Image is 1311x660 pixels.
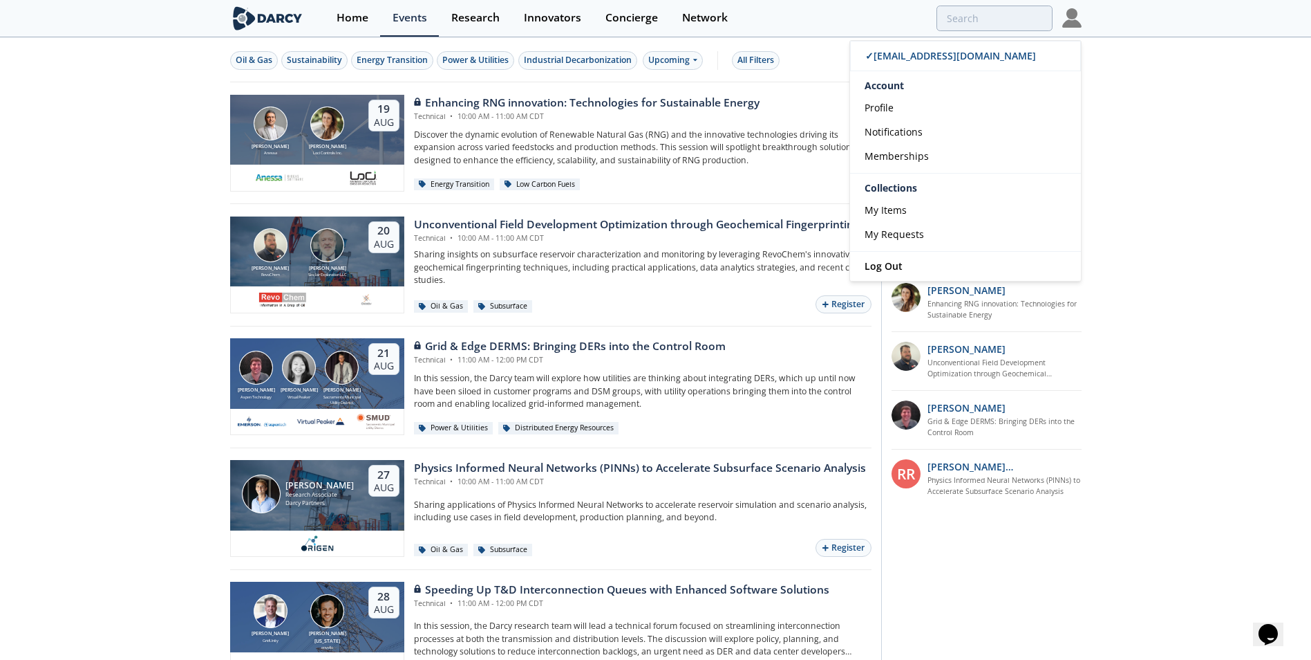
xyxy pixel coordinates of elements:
[414,111,760,122] div: Technical 10:00 AM - 11:00 AM CDT
[230,217,871,313] a: Bob Aylsworth [PERSON_NAME] RevoChem John Sinclair [PERSON_NAME] Sinclair Exploration LLC 20 Aug ...
[927,283,1006,297] p: [PERSON_NAME]
[357,54,428,66] div: Energy Transition
[437,51,514,70] button: Power & Utilities
[414,620,871,658] p: In this session, the Darcy research team will lead a technical forum focused on streamlining inte...
[374,468,394,482] div: 27
[325,351,359,385] img: Yevgeniy Postnov
[850,144,1081,168] a: Memberships
[249,150,292,156] div: Anessa
[255,169,303,186] img: 551440aa-d0f4-4a32-b6e2-e91f2a0781fe
[310,594,344,628] img: Luigi Montana
[927,299,1082,321] a: Enhancing RNG innovation: Technologies for Sustainable Energy
[230,6,305,30] img: logo-wide.svg
[865,125,923,138] span: Notifications
[321,394,364,406] div: Sacramento Municipal Utility District.
[285,481,354,491] div: [PERSON_NAME]
[414,178,495,191] div: Energy Transition
[682,12,728,24] div: Network
[643,51,703,70] div: Upcoming
[238,414,286,430] img: cb84fb6c-3603-43a1-87e3-48fd23fb317a
[321,387,364,394] div: [PERSON_NAME]
[850,120,1081,144] a: Notifications
[927,401,1006,415] p: [PERSON_NAME]
[448,111,455,121] span: •
[927,342,1006,356] p: [PERSON_NAME]
[249,143,292,151] div: [PERSON_NAME]
[414,129,871,167] p: Discover the dynamic evolution of Renewable Natural Gas (RNG) and the innovative technologies dri...
[414,248,871,286] p: Sharing insights on subsurface reservoir characterization and monitoring by leveraging RevoChem's...
[310,107,344,140] img: Nicole Neff
[927,459,1082,474] p: [PERSON_NAME] [PERSON_NAME]
[414,422,493,434] div: Power & Utilities
[850,95,1081,120] a: Profile
[850,198,1081,222] a: My Items
[239,351,273,385] img: Jonathan Curtis
[518,51,637,70] button: Industrial Decarbonization
[936,6,1053,31] input: Advanced Search
[351,51,433,70] button: Energy Transition
[355,414,395,430] img: Smud.org.png
[230,338,871,435] a: Jonathan Curtis [PERSON_NAME] Aspen Technology Brenda Chew [PERSON_NAME] Virtual Peaker Yevgeniy ...
[892,459,921,488] div: RR
[850,41,1081,71] a: ✓[EMAIL_ADDRESS][DOMAIN_NAME]
[892,283,921,312] img: 737ad19b-6c50-4cdf-92c7-29f5966a019e
[865,149,929,163] span: Memberships
[524,12,581,24] div: Innovators
[337,12,368,24] div: Home
[927,475,1082,497] a: Physics Informed Neural Networks (PINNs) to Accelerate Subsurface Scenario Analysis
[258,291,307,308] img: revochem.com.png
[242,475,281,513] img: Juan Mayol
[414,544,469,556] div: Oil & Gas
[414,338,726,355] div: Grid & Edge DERMS: Bringing DERs into the Control Room
[230,51,278,70] button: Oil & Gas
[414,477,866,488] div: Technical 10:00 AM - 11:00 AM CDT
[374,590,394,604] div: 28
[278,394,321,400] div: Virtual Peaker
[296,414,345,430] img: virtual-peaker.com.png
[306,272,349,277] div: Sinclair Exploration LLC
[235,387,278,394] div: [PERSON_NAME]
[815,295,871,314] button: Register
[306,143,349,151] div: [PERSON_NAME]
[414,300,469,313] div: Oil & Gas
[498,422,619,434] div: Distributed Energy Resources
[1062,8,1082,28] img: Profile
[249,630,292,638] div: [PERSON_NAME]
[414,217,871,233] div: Unconventional Field Development Optimization through Geochemical Fingerprinting Technology
[605,12,658,24] div: Concierge
[500,178,581,191] div: Low Carbon Fuels
[374,102,394,116] div: 19
[414,372,871,410] p: In this session, the Darcy team will explore how utilities are thinking about integrating DERs, w...
[285,491,354,499] div: Research Associate
[306,645,349,650] div: envelio
[374,347,394,360] div: 21
[358,291,375,308] img: ovintiv.com.png
[285,499,354,508] div: Darcy Partners
[850,252,1081,281] a: Log Out
[393,12,427,24] div: Events
[892,401,921,430] img: accc9a8e-a9c1-4d58-ae37-132228efcf55
[865,228,924,241] span: My Requests
[374,360,394,372] div: Aug
[374,603,394,616] div: Aug
[254,228,287,262] img: Bob Aylsworth
[865,49,1036,62] span: ✓ [EMAIL_ADDRESS][DOMAIN_NAME]
[374,116,394,129] div: Aug
[850,71,1081,95] div: Account
[414,355,726,366] div: Technical 11:00 AM - 12:00 PM CDT
[281,51,348,70] button: Sustainability
[850,178,1081,198] div: Collections
[473,544,533,556] div: Subsurface
[374,482,394,494] div: Aug
[306,265,349,273] div: [PERSON_NAME]
[892,342,921,371] img: 2k2ez1SvSiOh3gKHmcgF
[927,416,1082,439] a: Grid & Edge DERMS: Bringing DERs into the Control Room
[230,95,871,192] a: Amir Akbari [PERSON_NAME] Anessa Nicole Neff [PERSON_NAME] Loci Controls Inc. 19 Aug Enhancing RN...
[451,12,500,24] div: Research
[448,477,455,486] span: •
[282,351,316,385] img: Brenda Chew
[414,582,829,598] div: Speeding Up T&D Interconnection Queues with Enhanced Software Solutions
[249,272,292,277] div: RevoChem
[230,460,871,557] a: Juan Mayol [PERSON_NAME] Research Associate Darcy Partners 27 Aug Physics Informed Neural Network...
[865,101,894,114] span: Profile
